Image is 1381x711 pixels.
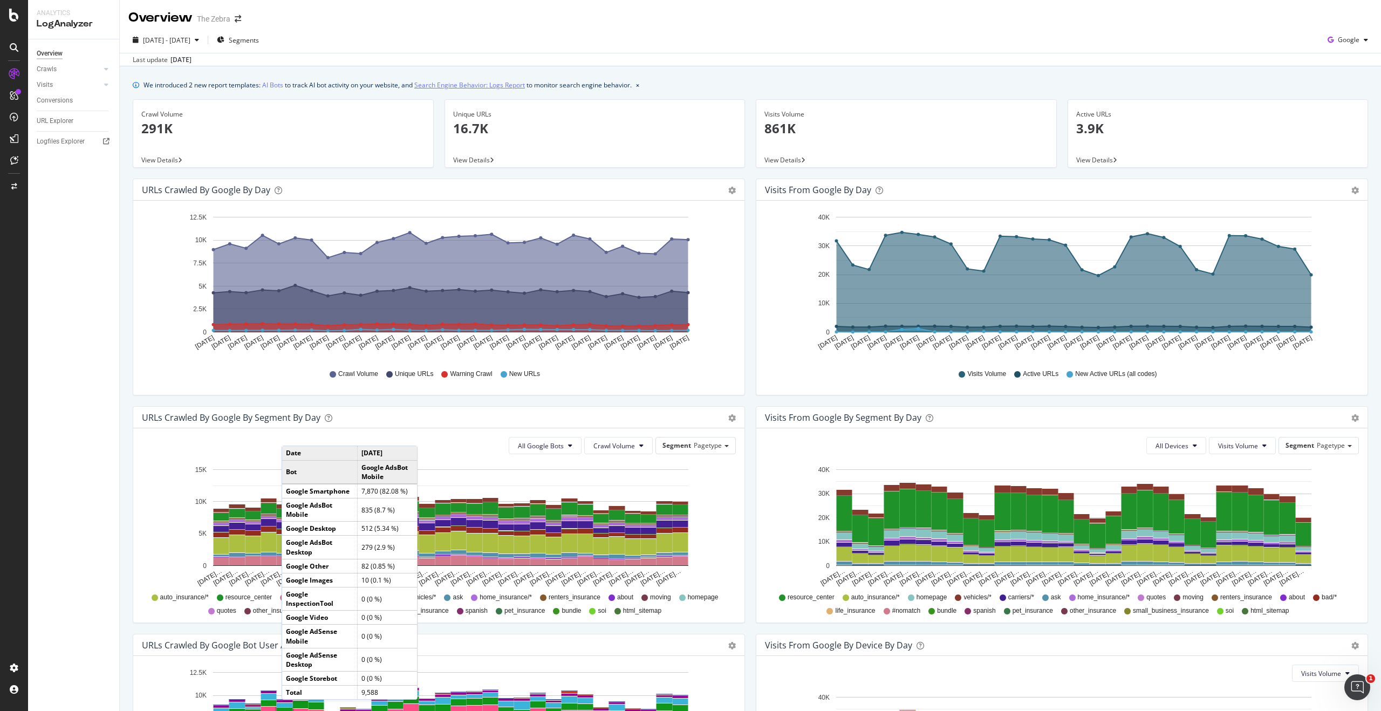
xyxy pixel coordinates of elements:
td: Google Storebot [282,672,357,686]
div: [DATE] [170,55,192,65]
text: [DATE] [489,334,510,351]
div: gear [728,414,736,422]
span: home_insurance/* [1078,593,1130,602]
text: 10K [818,300,830,307]
text: [DATE] [1242,334,1264,351]
td: Google AdsBot Desktop [282,536,357,559]
text: [DATE] [309,334,330,351]
text: 0 [826,329,830,336]
text: [DATE] [668,334,690,351]
td: Google AdsBot Mobile [282,498,357,522]
button: [DATE] - [DATE] [128,31,203,49]
text: [DATE] [652,334,674,351]
text: [DATE] [538,334,559,351]
text: [DATE] [1259,334,1281,351]
span: Visits Volume [967,370,1006,379]
text: [DATE] [883,334,904,351]
text: [DATE] [948,334,969,351]
svg: A chart. [765,463,1359,588]
text: [DATE] [866,334,887,351]
span: View Details [764,155,801,165]
span: All Google Bots [518,441,564,450]
text: [DATE] [1128,334,1150,351]
text: [DATE] [636,334,658,351]
text: [DATE] [1275,334,1297,351]
span: spanish [466,606,488,616]
text: [DATE] [899,334,920,351]
div: URLs Crawled by Google By Segment By Day [142,412,320,423]
span: [DATE] - [DATE] [143,36,190,45]
text: [DATE] [1112,334,1133,351]
text: [DATE] [997,334,1018,351]
text: [DATE] [1226,334,1248,351]
span: quotes [1146,593,1166,602]
td: Google Video [282,611,357,625]
text: [DATE] [1144,334,1166,351]
span: bundle [937,606,956,616]
button: Segments [213,31,263,49]
div: gear [1351,414,1359,422]
div: A chart. [142,209,736,359]
div: gear [728,642,736,650]
div: Crawl Volume [141,110,425,119]
a: Logfiles Explorer [37,136,112,147]
span: other_insurance [253,606,299,616]
text: [DATE] [1161,334,1182,351]
text: [DATE] [619,334,641,351]
span: carriers/* [1008,593,1034,602]
a: AI Bots [262,79,283,91]
text: 40K [818,694,830,701]
button: Visits Volume [1209,437,1276,454]
td: [DATE] [357,446,417,460]
span: other_insurance [1070,606,1116,616]
div: LogAnalyzer [37,18,111,30]
span: View Details [1076,155,1113,165]
td: Bot [282,460,357,484]
text: [DATE] [423,334,445,351]
button: close banner [633,77,642,93]
span: about [1289,593,1305,602]
text: [DATE] [554,334,576,351]
span: Segment [662,441,691,450]
a: Crawls [37,64,101,75]
button: All Google Bots [509,437,582,454]
td: 9,588 [357,686,417,700]
text: [DATE] [341,334,363,351]
iframe: Intercom live chat [1344,674,1370,700]
text: 7.5K [193,259,207,267]
text: [DATE] [243,334,264,351]
text: [DATE] [817,334,838,351]
span: Active URLs [1023,370,1058,379]
td: 0 (0 %) [357,648,417,671]
p: 861K [764,119,1048,138]
td: Google Desktop [282,522,357,536]
div: Visits [37,79,53,91]
span: Pagetype [694,441,722,450]
td: 512 (5.34 %) [357,522,417,536]
text: [DATE] [1095,334,1117,351]
div: Last update [133,55,192,65]
span: Pagetype [1317,441,1345,450]
span: ask [1051,593,1061,602]
button: Google [1323,31,1372,49]
svg: A chart. [765,209,1359,359]
td: 10 (0.1 %) [357,573,417,587]
td: 0 (0 %) [357,625,417,648]
span: home_insurance/* [480,593,532,602]
span: resource_center [225,593,272,602]
a: Search Engine Behavior: Logs Report [414,79,525,91]
text: [DATE] [1063,334,1084,351]
td: 279 (2.9 %) [357,536,417,559]
text: [DATE] [570,334,592,351]
span: Warning Crawl [450,370,492,379]
text: [DATE] [374,334,395,351]
div: Logfiles Explorer [37,136,85,147]
span: small_business_insurance [1133,606,1209,616]
text: [DATE] [915,334,936,351]
div: Conversions [37,95,73,106]
span: auto_insurance/* [160,593,209,602]
div: Overview [128,9,193,27]
text: [DATE] [1177,334,1199,351]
